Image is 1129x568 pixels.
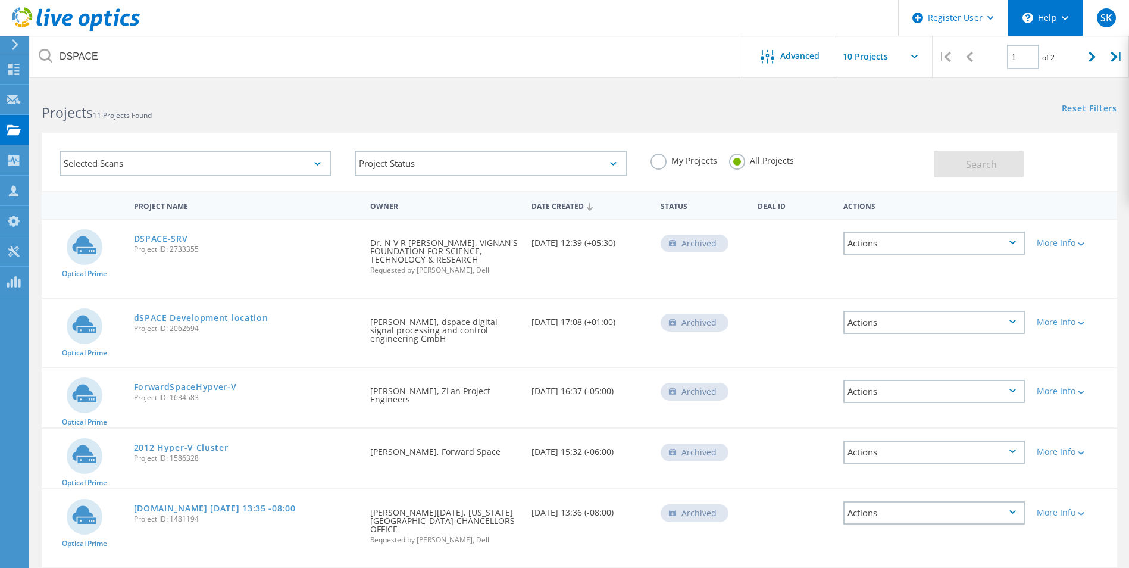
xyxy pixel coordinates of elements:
[843,232,1025,255] div: Actions
[134,325,359,332] span: Project ID: 2062694
[62,270,107,277] span: Optical Prime
[966,158,997,171] span: Search
[62,419,107,426] span: Optical Prime
[355,151,626,176] div: Project Status
[780,52,820,60] span: Advanced
[661,314,728,332] div: Archived
[134,383,237,391] a: ForwardSpaceHypver-V
[1037,508,1111,517] div: More Info
[12,25,140,33] a: Live Optics Dashboard
[134,246,359,253] span: Project ID: 2733355
[526,299,655,338] div: [DATE] 17:08 (+01:00)
[843,441,1025,464] div: Actions
[526,220,655,259] div: [DATE] 12:39 (+05:30)
[370,536,520,544] span: Requested by [PERSON_NAME], Dell
[42,103,93,122] b: Projects
[93,110,152,120] span: 11 Projects Found
[1037,318,1111,326] div: More Info
[134,444,229,452] a: 2012 Hyper-V Cluster
[650,154,717,165] label: My Projects
[837,194,1031,216] div: Actions
[843,501,1025,525] div: Actions
[1062,104,1117,114] a: Reset Filters
[62,349,107,357] span: Optical Prime
[62,540,107,547] span: Optical Prime
[843,380,1025,403] div: Actions
[526,194,655,217] div: Date Created
[30,36,743,77] input: Search projects by name, owner, ID, company, etc
[526,429,655,468] div: [DATE] 15:32 (-06:00)
[1037,239,1111,247] div: More Info
[526,489,655,529] div: [DATE] 13:36 (-08:00)
[729,154,794,165] label: All Projects
[364,429,526,468] div: [PERSON_NAME], Forward Space
[752,194,838,216] div: Deal Id
[134,314,268,322] a: dSPACE Development location
[1100,13,1112,23] span: SK
[661,235,728,252] div: Archived
[128,194,365,216] div: Project Name
[843,311,1025,334] div: Actions
[661,383,728,401] div: Archived
[134,235,188,243] a: DSPACE-SRV
[526,368,655,407] div: [DATE] 16:37 (-05:00)
[134,504,296,513] a: [DOMAIN_NAME] [DATE] 13:35 -08:00
[134,394,359,401] span: Project ID: 1634583
[655,194,752,216] div: Status
[1037,387,1111,395] div: More Info
[1042,52,1055,63] span: of 2
[1105,36,1129,78] div: |
[1022,13,1033,23] svg: \n
[364,368,526,416] div: [PERSON_NAME], ZLan Project Engineers
[933,36,957,78] div: |
[661,504,728,522] div: Archived
[364,489,526,555] div: [PERSON_NAME][DATE], [US_STATE][GEOGRAPHIC_DATA]-CHANCELLORS OFFICE
[661,444,728,461] div: Archived
[60,151,331,176] div: Selected Scans
[370,267,520,274] span: Requested by [PERSON_NAME], Dell
[1037,448,1111,456] div: More Info
[364,194,526,216] div: Owner
[364,299,526,355] div: [PERSON_NAME], dspace digital signal processing and control engineering GmbH
[134,516,359,523] span: Project ID: 1481194
[934,151,1024,177] button: Search
[364,220,526,286] div: Dr. N V R [PERSON_NAME], VIGNAN'S FOUNDATION FOR SCIENCE, TECHNOLOGY & RESEARCH
[62,479,107,486] span: Optical Prime
[134,455,359,462] span: Project ID: 1586328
